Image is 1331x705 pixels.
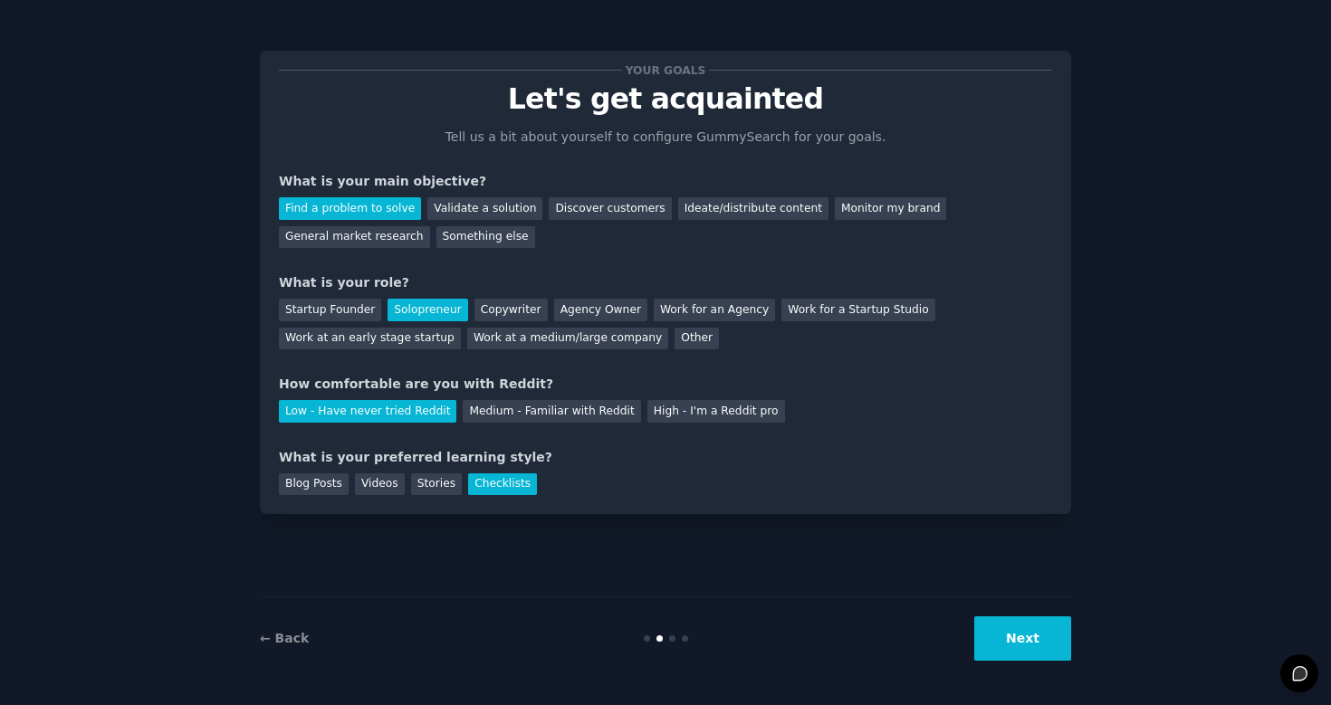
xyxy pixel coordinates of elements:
[279,172,1052,191] div: What is your main objective?
[260,631,309,645] a: ← Back
[279,197,421,220] div: Find a problem to solve
[835,197,946,220] div: Monitor my brand
[279,328,461,350] div: Work at an early stage startup
[437,128,894,147] p: Tell us a bit about yourself to configure GummySearch for your goals.
[279,473,349,496] div: Blog Posts
[463,400,640,423] div: Medium - Familiar with Reddit
[279,299,381,321] div: Startup Founder
[436,226,535,249] div: Something else
[678,197,828,220] div: Ideate/distribute content
[654,299,775,321] div: Work for an Agency
[549,197,671,220] div: Discover customers
[279,448,1052,467] div: What is your preferred learning style?
[467,328,668,350] div: Work at a medium/large company
[279,273,1052,292] div: What is your role?
[554,299,647,321] div: Agency Owner
[411,473,462,496] div: Stories
[974,616,1071,661] button: Next
[279,226,430,249] div: General market research
[427,197,542,220] div: Validate a solution
[279,375,1052,394] div: How comfortable are you with Reddit?
[781,299,934,321] div: Work for a Startup Studio
[388,299,467,321] div: Solopreneur
[647,400,785,423] div: High - I'm a Reddit pro
[279,400,456,423] div: Low - Have never tried Reddit
[468,473,537,496] div: Checklists
[279,83,1052,115] p: Let's get acquainted
[675,328,719,350] div: Other
[474,299,548,321] div: Copywriter
[622,61,709,80] span: Your goals
[355,473,405,496] div: Videos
